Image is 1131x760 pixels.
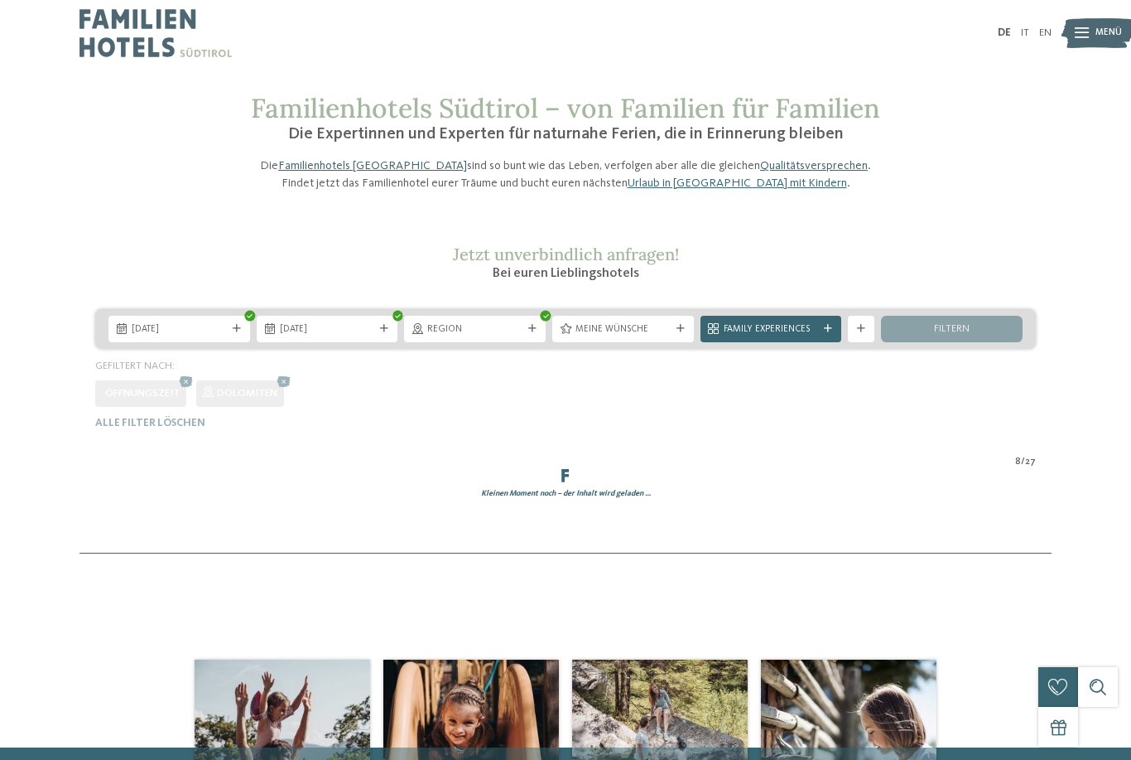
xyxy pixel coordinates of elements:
[1021,456,1025,469] span: /
[278,160,467,172] a: Familienhotels [GEOGRAPHIC_DATA]
[1021,27,1029,38] a: IT
[288,126,844,143] span: Die Expertinnen und Experten für naturnahe Ferien, die in Erinnerung bleiben
[1039,27,1052,38] a: EN
[1095,27,1122,40] span: Menü
[132,323,227,336] span: [DATE]
[1015,456,1021,469] span: 8
[89,488,1042,499] div: Kleinen Moment noch – der Inhalt wird geladen …
[998,27,1011,38] a: DE
[1025,456,1036,469] span: 27
[493,267,639,280] span: Bei euren Lieblingshotels
[427,323,522,336] span: Region
[251,91,880,125] span: Familienhotels Südtirol – von Familien für Familien
[628,177,847,189] a: Urlaub in [GEOGRAPHIC_DATA] mit Kindern
[280,323,375,336] span: [DATE]
[453,244,679,264] span: Jetzt unverbindlich anfragen!
[724,323,819,336] span: Family Experiences
[251,157,880,191] p: Die sind so bunt wie das Leben, verfolgen aber alle die gleichen . Findet jetzt das Familienhotel...
[575,323,671,336] span: Meine Wünsche
[760,160,868,172] a: Qualitätsversprechen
